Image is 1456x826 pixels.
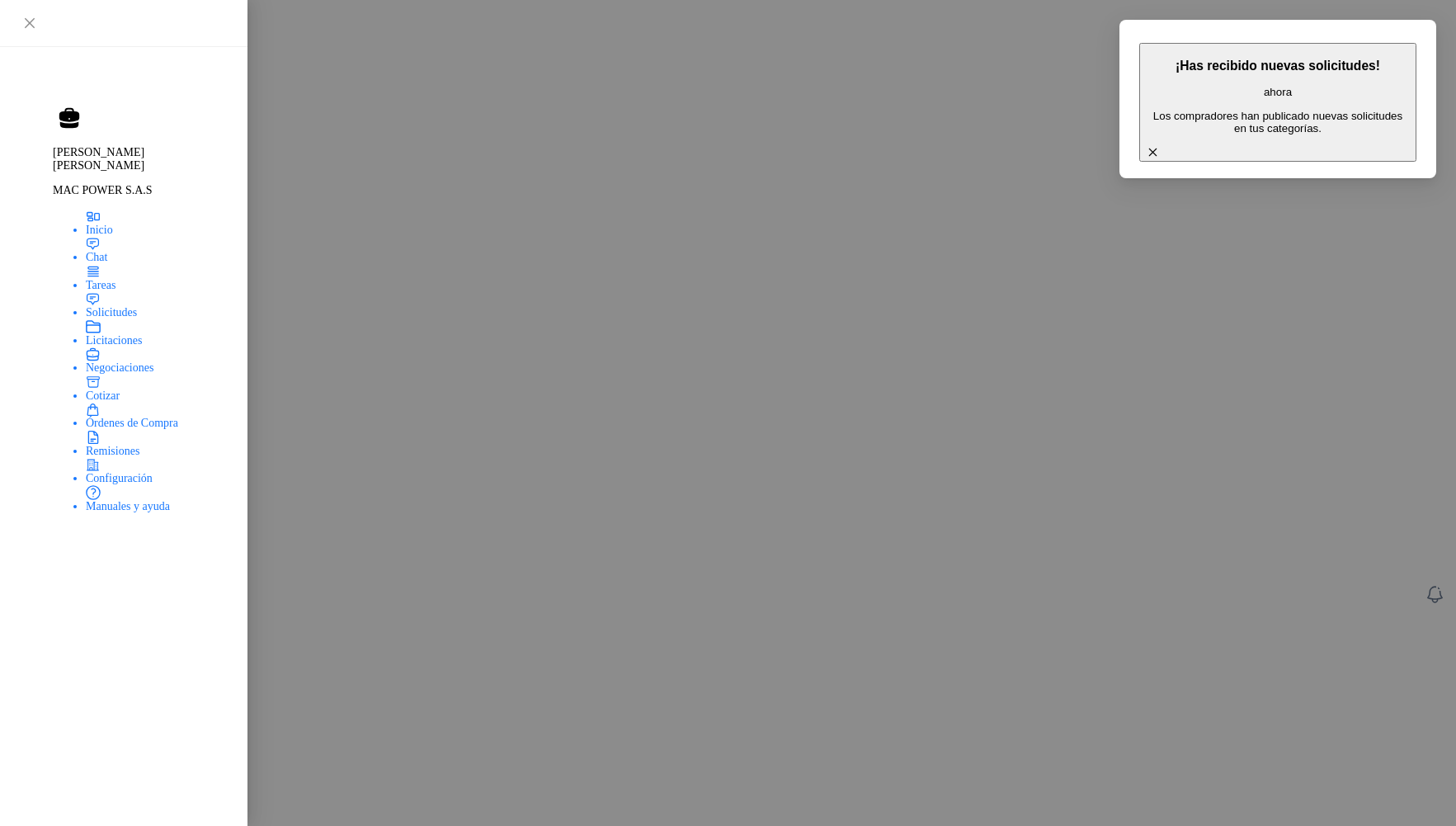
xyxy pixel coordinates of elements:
[1146,59,1410,73] h3: ¡Has recibido nuevas solicitudes!
[20,13,40,33] button: Close
[86,445,139,457] span: Remisiones
[86,292,228,320] a: Solicitudes
[86,334,142,347] span: Licitaciones
[86,347,228,375] a: Negociaciones
[86,375,228,403] a: Cotizar
[86,417,178,429] span: Órdenes de Compra
[86,430,228,458] a: Remisiones
[53,146,228,172] p: [PERSON_NAME] [PERSON_NAME]
[86,472,153,484] span: Configuración
[86,237,228,265] a: Chat
[86,264,228,292] a: Tareas
[137,82,162,98] img: Logo peakr
[1146,110,1410,135] p: Los compradores han publicado nuevas solicitudes en tus categorías.
[86,279,115,291] span: Tareas
[86,389,120,402] span: Cotizar
[86,403,228,431] a: Órdenes de Compra
[86,319,228,347] a: Licitaciones
[86,500,170,512] span: Manuales y ayuda
[1139,43,1416,162] button: ¡Has recibido nuevas solicitudes!ahora Los compradores han publicado nuevas solicitudes en tus ca...
[86,251,107,263] span: Chat
[86,485,228,513] a: Manuales y ayuda
[53,78,137,98] img: Logo peakr
[53,184,228,197] p: MAC POWER S.A.S
[23,17,36,30] span: close
[86,361,153,374] span: Negociaciones
[86,306,137,319] span: Solicitudes
[86,224,113,236] span: Inicio
[86,458,228,486] a: Configuración
[1264,86,1292,98] span: ahora
[86,209,228,237] a: Inicio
